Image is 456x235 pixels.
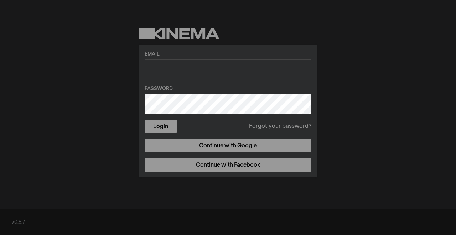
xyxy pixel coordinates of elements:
[145,139,311,152] a: Continue with Google
[145,158,311,172] a: Continue with Facebook
[145,51,311,58] label: Email
[11,219,445,226] div: v0.5.7
[145,85,311,93] label: Password
[145,120,177,133] button: Login
[249,122,311,131] a: Forgot your password?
